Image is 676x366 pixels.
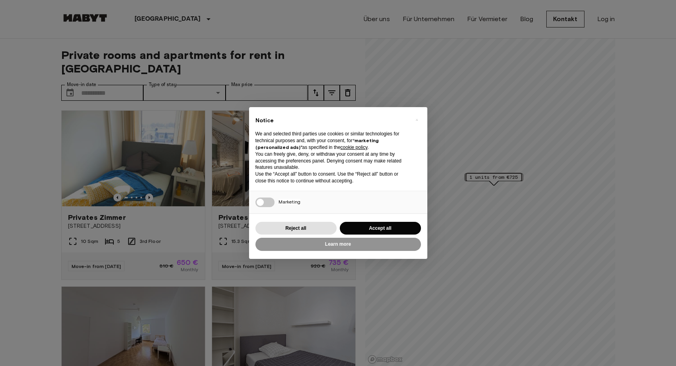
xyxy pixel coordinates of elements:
a: cookie policy [341,145,368,150]
p: You can freely give, deny, or withdraw your consent at any time by accessing the preferences pane... [255,151,408,171]
button: Reject all [255,222,337,235]
span: × [415,115,418,125]
span: Marketing [279,199,300,205]
p: We and selected third parties use cookies or similar technologies for technical purposes and, wit... [255,131,408,151]
button: Learn more [255,238,421,251]
button: Close this notice [411,114,423,126]
p: Use the “Accept all” button to consent. Use the “Reject all” button or close this notice to conti... [255,171,408,184]
strong: “marketing (personalized ads)” [255,137,379,150]
button: Accept all [340,222,421,235]
h2: Notice [255,117,408,125]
